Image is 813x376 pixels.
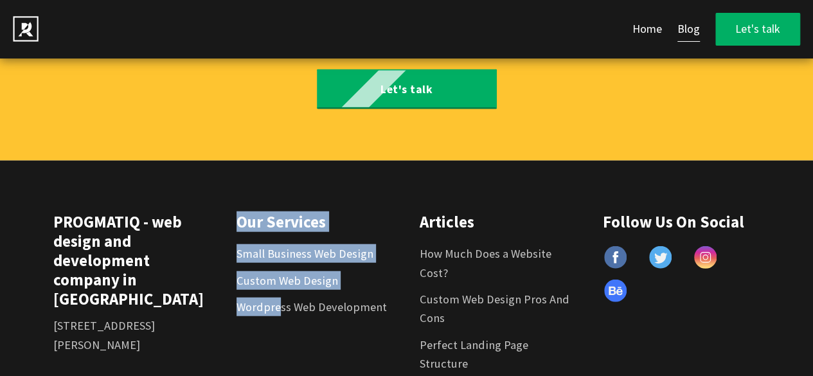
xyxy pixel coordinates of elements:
[420,246,551,280] a: How Much Does a Website Cost?
[603,212,760,231] h4: Follow Us On Social
[677,17,700,42] a: Blog
[237,212,394,231] h4: Our Services
[317,69,497,109] a: Let's talk
[420,212,577,231] h4: Articles
[53,212,211,309] h4: PROGMATIQ - web design and development company in [GEOGRAPHIC_DATA]
[13,16,39,42] img: PROGMATIQ - web design and web development company
[632,17,662,42] a: Home
[237,246,373,261] a: Small Business Web Design
[237,300,387,314] a: Wordpress Web Development
[420,337,528,371] a: Perfect Landing Page Structure
[715,13,800,46] a: Let's talk
[420,292,569,325] a: Custom Web Design Pros And Cons
[237,273,338,288] a: Custom Web Design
